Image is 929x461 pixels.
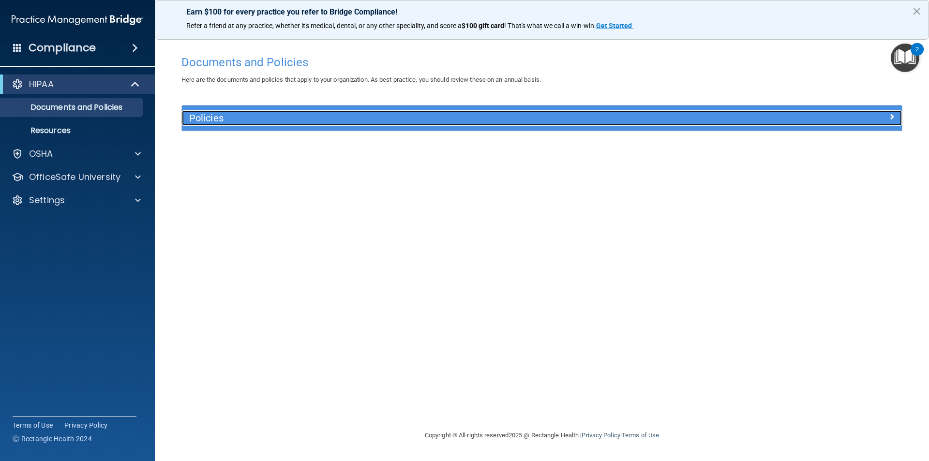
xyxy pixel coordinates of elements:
[596,22,632,30] strong: Get Started
[29,41,96,55] h4: Compliance
[915,49,919,62] div: 2
[912,3,921,19] button: Close
[186,22,462,30] span: Refer a friend at any practice, whether it's medical, dental, or any other speciality, and score a
[6,103,138,112] p: Documents and Policies
[181,76,541,83] span: Here are the documents and policies that apply to your organization. As best practice, you should...
[181,56,902,69] h4: Documents and Policies
[12,148,141,160] a: OSHA
[29,78,54,90] p: HIPAA
[12,194,141,206] a: Settings
[365,420,719,451] div: Copyright © All rights reserved 2025 @ Rectangle Health | |
[462,22,504,30] strong: $100 gift card
[582,431,620,439] a: Privacy Policy
[622,431,659,439] a: Terms of Use
[12,78,140,90] a: HIPAA
[64,420,108,430] a: Privacy Policy
[6,126,138,135] p: Resources
[29,171,120,183] p: OfficeSafe University
[12,171,141,183] a: OfficeSafe University
[13,434,92,444] span: Ⓒ Rectangle Health 2024
[504,22,596,30] span: ! That's what we call a win-win.
[13,420,53,430] a: Terms of Use
[596,22,633,30] a: Get Started
[29,148,53,160] p: OSHA
[186,7,898,16] p: Earn $100 for every practice you refer to Bridge Compliance!
[29,194,65,206] p: Settings
[891,44,919,72] button: Open Resource Center, 2 new notifications
[189,113,715,123] h5: Policies
[12,10,143,30] img: PMB logo
[189,110,895,126] a: Policies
